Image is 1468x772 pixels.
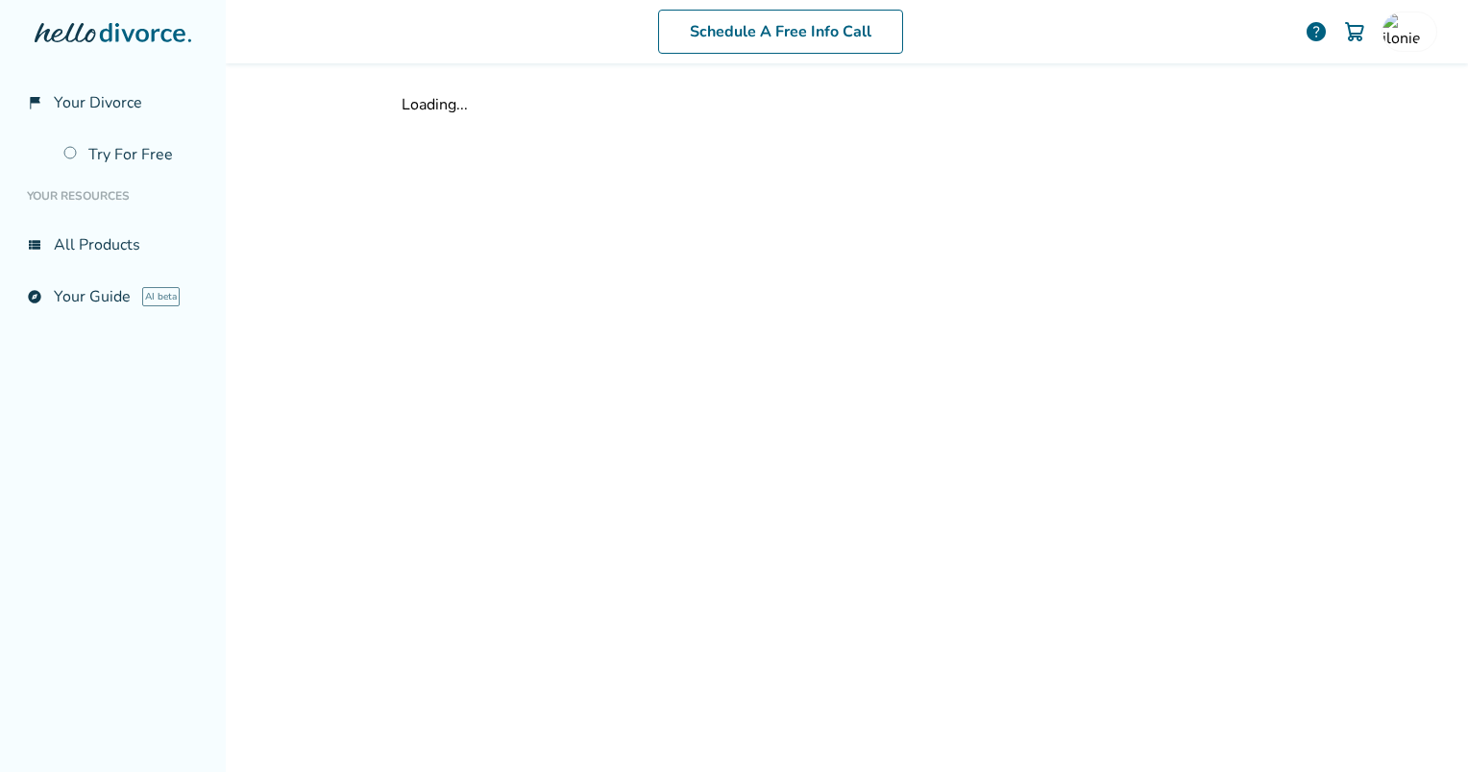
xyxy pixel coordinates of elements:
[1382,12,1421,51] img: jlonie66@gmail.com
[15,177,210,215] li: Your Resources
[402,94,1293,115] div: Loading...
[142,287,180,306] span: AI beta
[27,237,42,253] span: view_list
[15,223,210,267] a: view_listAll Products
[27,95,42,110] span: flag_2
[15,81,210,125] a: flag_2Your Divorce
[52,133,210,177] a: Try For Free
[15,275,210,319] a: exploreYour GuideAI beta
[27,289,42,304] span: explore
[1343,20,1366,43] img: Cart
[1305,20,1328,43] a: help
[658,10,903,54] a: Schedule A Free Info Call
[54,92,142,113] span: Your Divorce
